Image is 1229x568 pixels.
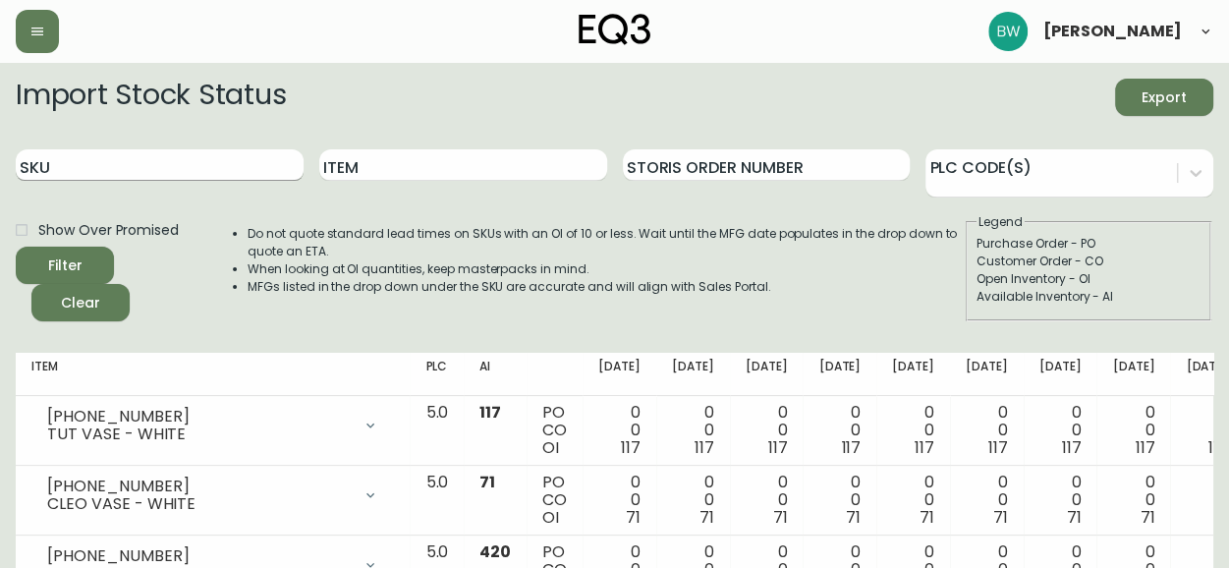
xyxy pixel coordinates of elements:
[621,436,641,459] span: 117
[248,260,964,278] li: When looking at OI quantities, keep masterpacks in mind.
[977,253,1201,270] div: Customer Order - CO
[48,254,83,278] div: Filter
[966,474,1008,527] div: 0 0
[818,474,861,527] div: 0 0
[598,404,641,457] div: 0 0
[479,540,511,563] span: 420
[1039,474,1082,527] div: 0 0
[950,353,1024,396] th: [DATE]
[1140,506,1154,529] span: 71
[38,220,179,241] span: Show Over Promised
[31,404,394,447] div: [PHONE_NUMBER]TUT VASE - WHITE
[1186,404,1228,457] div: 0 0
[410,466,464,536] td: 5.0
[47,291,114,315] span: Clear
[47,408,351,426] div: [PHONE_NUMBER]
[1043,24,1182,39] span: [PERSON_NAME]
[31,474,394,517] div: [PHONE_NUMBER]CLEO VASE - WHITE
[410,396,464,466] td: 5.0
[16,79,286,116] h2: Import Stock Status
[47,426,351,443] div: TUT VASE - WHITE
[977,288,1201,306] div: Available Inventory - AI
[672,474,714,527] div: 0 0
[988,12,1028,51] img: 7b75157fabbcd422b2f830af70e21378
[988,436,1008,459] span: 117
[773,506,788,529] span: 71
[1186,474,1228,527] div: 0 0
[1112,404,1154,457] div: 0 0
[695,436,714,459] span: 117
[892,474,934,527] div: 0 0
[977,235,1201,253] div: Purchase Order - PO
[966,404,1008,457] div: 0 0
[1024,353,1097,396] th: [DATE]
[920,506,934,529] span: 71
[841,436,861,459] span: 117
[1096,353,1170,396] th: [DATE]
[626,506,641,529] span: 71
[1208,436,1228,459] span: 117
[699,506,714,529] span: 71
[746,474,788,527] div: 0 0
[479,401,501,424] span: 117
[47,478,351,495] div: [PHONE_NUMBER]
[16,353,410,396] th: Item
[47,495,351,513] div: CLEO VASE - WHITE
[542,506,559,529] span: OI
[1131,85,1198,110] span: Export
[1062,436,1082,459] span: 117
[579,14,651,45] img: logo
[803,353,876,396] th: [DATE]
[730,353,804,396] th: [DATE]
[598,474,641,527] div: 0 0
[977,213,1025,231] legend: Legend
[892,404,934,457] div: 0 0
[768,436,788,459] span: 117
[47,547,351,565] div: [PHONE_NUMBER]
[993,506,1008,529] span: 71
[464,353,527,396] th: AI
[1067,506,1082,529] span: 71
[915,436,934,459] span: 117
[542,404,567,457] div: PO CO
[746,404,788,457] div: 0 0
[977,270,1201,288] div: Open Inventory - OI
[479,471,495,493] span: 71
[656,353,730,396] th: [DATE]
[1115,79,1213,116] button: Export
[1135,436,1154,459] span: 117
[876,353,950,396] th: [DATE]
[410,353,464,396] th: PLC
[16,247,114,284] button: Filter
[248,225,964,260] li: Do not quote standard lead times on SKUs with an OI of 10 or less. Wait until the MFG date popula...
[1039,404,1082,457] div: 0 0
[542,474,567,527] div: PO CO
[672,404,714,457] div: 0 0
[846,506,861,529] span: 71
[248,278,964,296] li: MFGs listed in the drop down under the SKU are accurate and will align with Sales Portal.
[542,436,559,459] span: OI
[583,353,656,396] th: [DATE]
[31,284,130,321] button: Clear
[1112,474,1154,527] div: 0 0
[818,404,861,457] div: 0 0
